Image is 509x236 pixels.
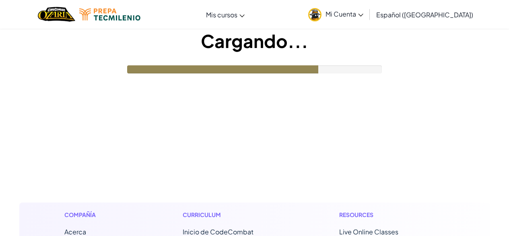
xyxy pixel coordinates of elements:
span: Mi Cuenta [326,10,363,18]
h1: Resources [339,211,445,219]
a: Live Online Classes [339,228,398,236]
a: Español ([GEOGRAPHIC_DATA]) [372,4,477,25]
h1: Compañía [64,211,132,219]
img: avatar [308,8,321,21]
span: Mis cursos [206,10,237,19]
a: Ozaria by CodeCombat logo [38,6,75,23]
img: Home [38,6,75,23]
img: Tecmilenio logo [79,8,140,21]
span: Inicio de CodeCombat [183,228,253,236]
a: Mis cursos [202,4,249,25]
span: Español ([GEOGRAPHIC_DATA]) [376,10,473,19]
a: Mi Cuenta [304,2,367,27]
h1: Curriculum [183,211,289,219]
a: Acerca [64,228,86,236]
